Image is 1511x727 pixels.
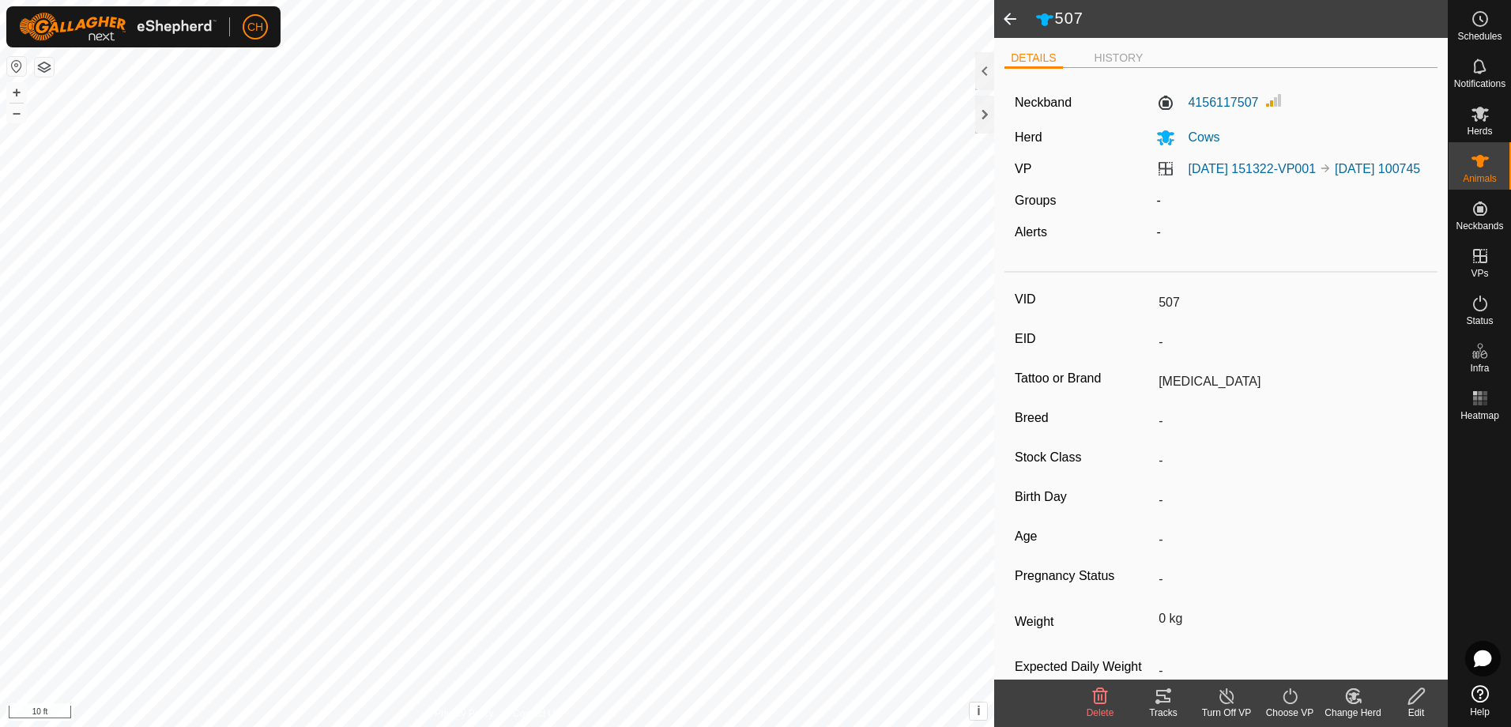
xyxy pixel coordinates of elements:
button: Map Layers [35,58,54,77]
a: Help [1449,679,1511,723]
button: – [7,104,26,122]
li: HISTORY [1088,50,1150,66]
span: i [977,704,980,718]
img: Signal strength [1264,91,1283,110]
a: Contact Us [513,706,560,721]
a: [DATE] 151322-VP001 [1188,162,1316,175]
label: Weight [1015,605,1152,638]
label: Neckband [1015,93,1072,112]
label: Birth Day [1015,487,1152,507]
label: Expected Daily Weight Gain [1015,657,1152,695]
span: Neckbands [1456,221,1503,231]
span: Help [1470,707,1490,717]
h2: 507 [1035,9,1448,29]
div: Edit [1385,706,1448,720]
div: - [1150,223,1434,242]
div: Tracks [1132,706,1195,720]
img: Gallagher Logo [19,13,217,41]
label: Pregnancy Status [1015,566,1152,586]
a: [DATE] 100745 [1335,162,1420,175]
label: VP [1015,162,1031,175]
label: Alerts [1015,225,1047,239]
span: Cows [1175,130,1219,144]
label: Herd [1015,130,1042,144]
button: Reset Map [7,57,26,76]
label: 4156117507 [1156,93,1258,112]
span: Schedules [1457,32,1502,41]
span: Delete [1087,707,1114,718]
label: Groups [1015,194,1056,207]
img: to [1319,162,1332,175]
label: Age [1015,526,1152,547]
div: Turn Off VP [1195,706,1258,720]
label: Breed [1015,408,1152,428]
li: DETAILS [1004,50,1062,69]
span: CH [247,19,263,36]
div: Change Herd [1321,706,1385,720]
label: Tattoo or Brand [1015,368,1152,389]
a: Privacy Policy [435,706,494,721]
button: + [7,83,26,102]
div: Choose VP [1258,706,1321,720]
label: VID [1015,289,1152,310]
span: VPs [1471,269,1488,278]
label: Stock Class [1015,447,1152,468]
button: i [970,703,987,720]
span: Infra [1470,363,1489,373]
span: Animals [1463,174,1497,183]
label: EID [1015,329,1152,349]
span: Heatmap [1460,411,1499,420]
span: Herds [1467,126,1492,136]
span: Notifications [1454,79,1505,89]
div: - [1150,191,1434,210]
span: Status [1466,316,1493,326]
